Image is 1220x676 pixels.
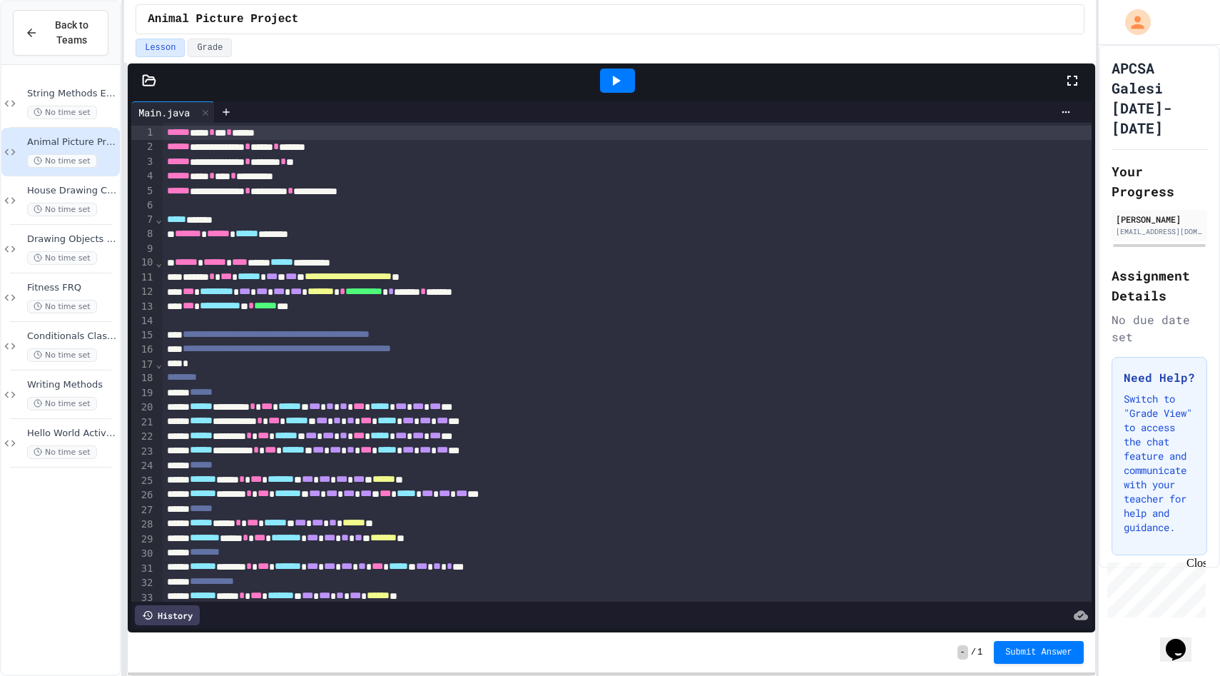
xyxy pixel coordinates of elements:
[131,184,155,198] div: 5
[1112,266,1207,306] h2: Assignment Details
[27,379,117,391] span: Writing Methods
[136,39,185,57] button: Lesson
[131,400,155,415] div: 20
[131,430,155,444] div: 22
[131,271,155,285] div: 11
[131,227,155,241] div: 8
[131,503,155,518] div: 27
[1116,226,1203,237] div: [EMAIL_ADDRESS][DOMAIN_NAME]
[131,547,155,561] div: 30
[27,203,97,216] span: No time set
[131,213,155,227] div: 7
[1112,58,1207,138] h1: APCSA Galesi [DATE]-[DATE]
[1112,161,1207,201] h2: Your Progress
[131,285,155,299] div: 12
[971,647,976,658] span: /
[1102,557,1206,617] iframe: chat widget
[131,488,155,503] div: 26
[1112,311,1207,345] div: No due date set
[131,256,155,270] div: 10
[131,126,155,140] div: 1
[135,605,200,625] div: History
[27,251,97,265] span: No time set
[131,343,155,357] div: 16
[131,300,155,314] div: 13
[131,242,155,256] div: 9
[27,185,117,197] span: House Drawing Classwork
[131,101,215,123] div: Main.java
[27,428,117,440] span: Hello World Activity
[1160,619,1206,662] iframe: chat widget
[1005,647,1072,658] span: Submit Answer
[156,213,163,225] span: Fold line
[131,415,155,430] div: 21
[131,576,155,590] div: 32
[27,331,117,343] span: Conditionals Classwork
[131,591,155,605] div: 33
[148,11,298,28] span: Animal Picture Project
[977,647,982,658] span: 1
[131,562,155,576] div: 31
[1110,6,1154,39] div: My Account
[156,358,163,370] span: Fold line
[131,533,155,547] div: 29
[131,155,155,169] div: 3
[131,386,155,400] div: 19
[27,154,97,168] span: No time set
[27,136,117,148] span: Animal Picture Project
[46,18,96,48] span: Back to Teams
[131,358,155,372] div: 17
[27,106,97,119] span: No time set
[27,397,97,410] span: No time set
[131,140,155,154] div: 2
[994,641,1084,664] button: Submit Answer
[13,10,108,56] button: Back to Teams
[27,445,97,459] span: No time set
[27,233,117,246] span: Drawing Objects in Java - HW Playposit Code
[27,88,117,100] span: String Methods Examples
[131,371,155,385] div: 18
[27,300,97,313] span: No time set
[131,105,197,120] div: Main.java
[1124,369,1195,386] h3: Need Help?
[957,645,968,660] span: -
[188,39,232,57] button: Grade
[131,474,155,488] div: 25
[131,169,155,183] div: 4
[1124,392,1195,535] p: Switch to "Grade View" to access the chat feature and communicate with your teacher for help and ...
[131,518,155,532] div: 28
[131,445,155,459] div: 23
[156,257,163,268] span: Fold line
[1116,213,1203,226] div: [PERSON_NAME]
[27,282,117,294] span: Fitness FRQ
[131,198,155,213] div: 6
[131,459,155,473] div: 24
[131,314,155,328] div: 14
[27,348,97,362] span: No time set
[131,328,155,343] div: 15
[6,6,98,91] div: Chat with us now!Close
